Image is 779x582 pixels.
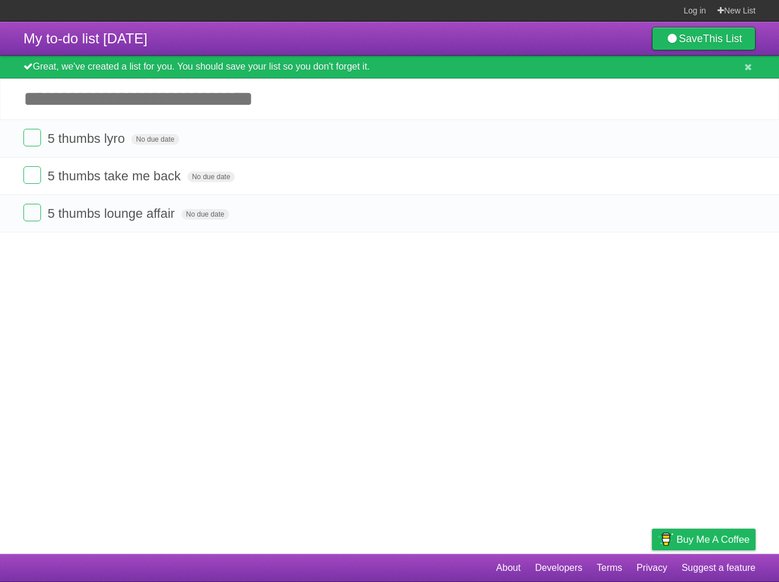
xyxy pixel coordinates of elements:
[23,30,148,46] span: My to-do list [DATE]
[703,33,742,44] b: This List
[187,172,235,182] span: No due date
[23,129,41,146] label: Done
[23,204,41,221] label: Done
[682,557,756,579] a: Suggest a feature
[496,557,521,579] a: About
[182,209,229,220] span: No due date
[47,206,177,221] span: 5 thumbs lounge affair
[652,27,756,50] a: SaveThis List
[676,529,750,550] span: Buy me a coffee
[131,134,179,145] span: No due date
[47,131,128,146] span: 5 thumbs lyro
[23,166,41,184] label: Done
[652,529,756,550] a: Buy me a coffee
[658,529,674,549] img: Buy me a coffee
[597,557,623,579] a: Terms
[47,169,183,183] span: 5 thumbs take me back
[535,557,582,579] a: Developers
[637,557,667,579] a: Privacy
